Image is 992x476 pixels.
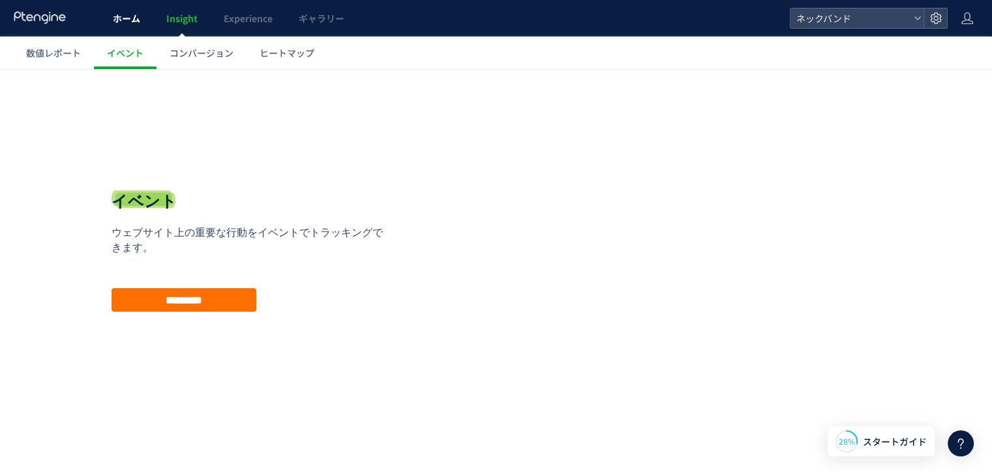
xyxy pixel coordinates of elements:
span: ネックバンド [792,8,909,28]
span: ヒートマップ [260,46,314,59]
p: ウェブサイト上の重要な行動をイベントでトラッキングできます。 [112,156,392,186]
span: Insight [166,12,198,25]
span: コンバージョン [170,46,233,59]
span: 28% [839,436,855,447]
span: スタートガイド [863,435,927,449]
h1: イベント [112,121,177,143]
span: イベント [107,46,143,59]
span: ギャラリー [299,12,344,25]
span: 数値レポート [26,46,81,59]
span: Experience [224,12,273,25]
span: ホーム [113,12,140,25]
